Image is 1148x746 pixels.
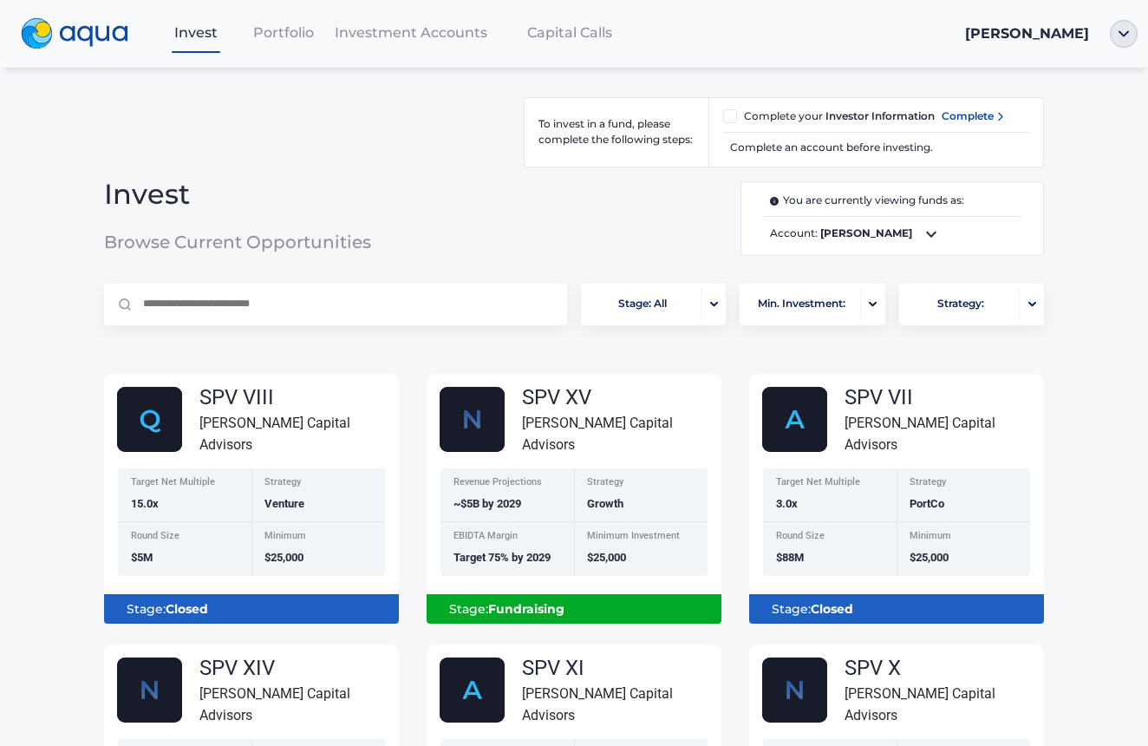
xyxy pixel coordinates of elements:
[538,116,695,149] span: To invest in a fund, please complete the following steps:
[762,658,827,723] img: Nscale_fund_card.svg
[845,387,1044,408] div: SPV VII
[240,15,328,50] a: Portfolio
[758,287,845,321] span: Min. Investment:
[440,387,505,452] img: Nscale_fund_card.svg
[910,551,949,564] span: $25,000
[994,108,1008,125] img: complete-right-arrow.svg
[131,531,241,546] div: Round Size
[581,284,726,325] button: Stage: Allportfolio-arrow
[899,284,1044,325] button: Strategy:portfolio-arrow
[118,594,385,624] div: Stage:
[522,683,721,726] div: [PERSON_NAME] Capital Advisors
[845,412,1044,455] div: [PERSON_NAME] Capital Advisors
[453,551,551,564] span: Target 75% by 2029
[811,601,853,617] b: Closed
[776,551,804,564] span: $88M
[335,24,487,41] span: Investment Accounts
[965,25,1089,42] span: [PERSON_NAME]
[199,658,399,678] div: SPV XIV
[869,301,877,307] img: portfolio-arrow
[440,594,708,624] div: Stage:
[264,477,375,492] div: Strategy
[119,298,131,311] img: Magnifier
[587,531,697,546] div: Minimum Investment
[522,658,721,678] div: SPV XI
[770,193,964,209] span: You are currently viewing funds as:
[587,477,697,492] div: Strategy
[131,497,159,510] span: 15.0x
[264,531,375,546] div: Minimum
[937,287,984,321] span: Strategy:
[740,284,884,325] button: Min. Investment:portfolio-arrow
[166,601,208,617] b: Closed
[453,497,521,510] span: ~$5B by 2029
[762,387,827,452] img: AlphaFund.svg
[770,197,783,206] img: i.svg
[328,15,494,50] a: Investment Accounts
[763,594,1030,624] div: Stage:
[453,531,564,546] div: EBIDTA Margin
[117,658,182,723] img: Nscale_fund_card_1.svg
[710,301,718,307] img: portfolio-arrow
[153,15,240,50] a: Invest
[131,551,153,564] span: $5M
[199,683,399,726] div: [PERSON_NAME] Capital Advisors
[440,658,505,723] img: AlphaFund.svg
[522,412,721,455] div: [PERSON_NAME] Capital Advisors
[131,477,241,492] div: Target Net Multiple
[942,108,994,125] span: Complete
[264,551,303,564] span: $25,000
[825,109,935,122] span: Investor Information
[744,108,935,125] span: Complete your
[253,24,314,41] span: Portfolio
[618,287,667,321] span: Stage: All
[453,477,564,492] div: Revenue Projections
[845,683,1044,726] div: [PERSON_NAME] Capital Advisors
[21,18,128,49] img: logo
[264,497,304,510] span: Venture
[1028,301,1036,307] img: portfolio-arrow
[104,186,417,203] span: Invest
[587,551,626,564] span: $25,000
[117,387,182,452] img: Group_48614.svg
[488,601,564,617] b: Fundraising
[776,477,886,492] div: Target Net Multiple
[776,497,798,510] span: 3.0x
[763,224,1021,245] span: Account:
[910,497,944,510] span: PortCo
[10,14,153,54] a: logo
[845,658,1044,678] div: SPV X
[776,531,886,546] div: Round Size
[527,24,612,41] span: Capital Calls
[199,387,399,408] div: SPV VIII
[104,233,417,251] span: Browse Current Opportunities
[820,226,912,239] b: [PERSON_NAME]
[1110,20,1138,48] img: ellipse
[522,387,721,408] div: SPV XV
[910,477,1020,492] div: Strategy
[730,140,933,156] span: Complete an account before investing.
[910,531,1020,546] div: Minimum
[587,497,623,510] span: Growth
[199,412,399,455] div: [PERSON_NAME] Capital Advisors
[174,24,218,41] span: Invest
[494,15,645,50] a: Capital Calls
